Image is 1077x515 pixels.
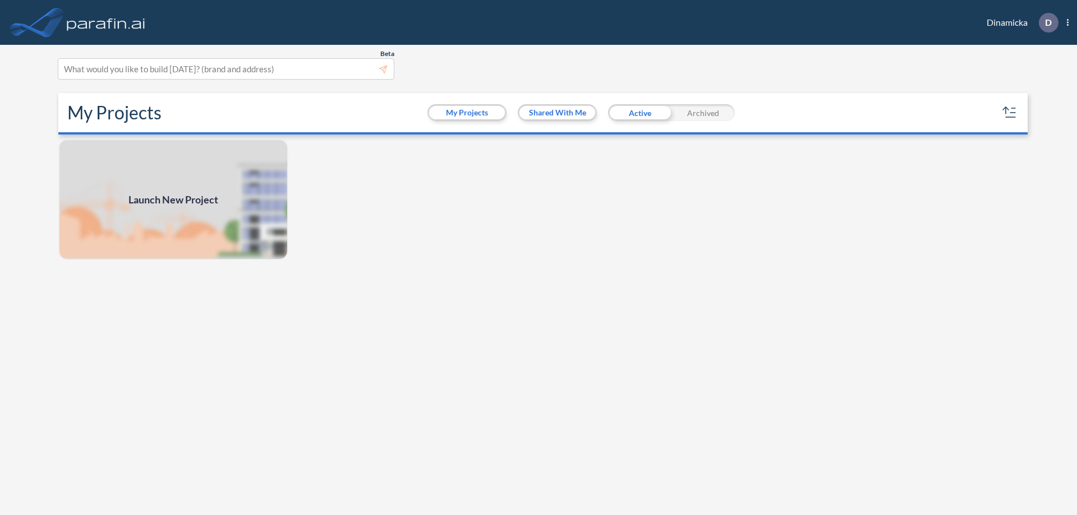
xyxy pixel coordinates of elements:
[58,139,288,260] img: add
[128,192,218,207] span: Launch New Project
[380,49,394,58] span: Beta
[65,11,148,34] img: logo
[608,104,671,121] div: Active
[519,106,595,119] button: Shared With Me
[67,102,162,123] h2: My Projects
[58,139,288,260] a: Launch New Project
[1001,104,1019,122] button: sort
[970,13,1069,33] div: Dinamicka
[671,104,735,121] div: Archived
[1045,17,1052,27] p: D
[429,106,505,119] button: My Projects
